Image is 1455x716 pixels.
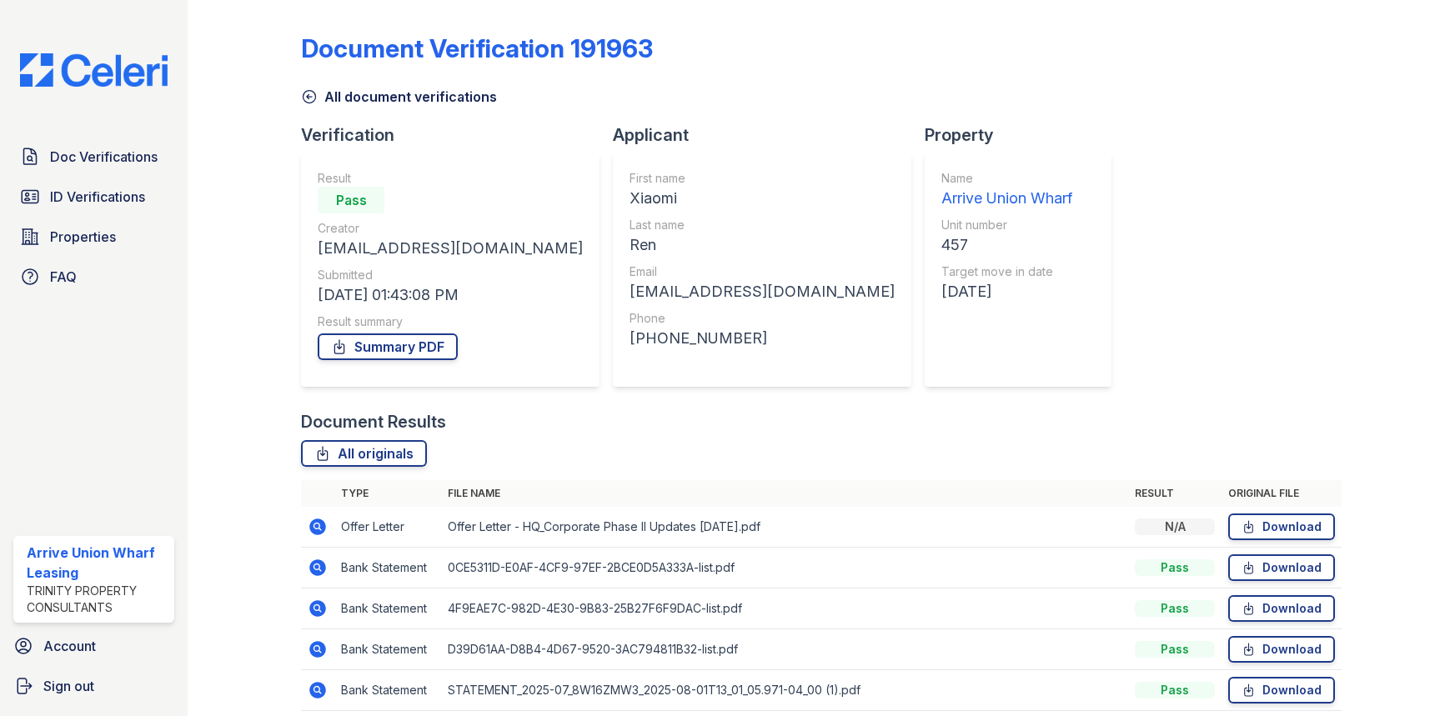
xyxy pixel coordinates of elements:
div: Creator [318,220,583,237]
td: Offer Letter [334,507,441,548]
span: FAQ [50,267,77,287]
div: First name [630,170,895,187]
span: ID Verifications [50,187,145,207]
th: File name [441,480,1128,507]
th: Result [1128,480,1222,507]
div: Submitted [318,267,583,283]
div: Property [925,123,1125,147]
td: STATEMENT_2025-07_8W16ZMW3_2025-08-01T13_01_05.971-04_00 (1).pdf [441,670,1128,711]
td: Bank Statement [334,588,441,629]
td: Bank Statement [334,629,441,670]
div: Xiaomi [630,187,895,210]
a: Name Arrive Union Wharf [941,170,1072,210]
img: CE_Logo_Blue-a8612792a0a2168367f1c8372b55b34899dd931a85d93a1a3d3e32e68fde9ad4.png [7,53,181,87]
div: Trinity Property Consultants [27,583,168,616]
td: 4F9EAE7C-982D-4E30-9B83-25B27F6F9DAC-list.pdf [441,588,1128,629]
a: Download [1228,554,1335,581]
div: Pass [1135,600,1215,617]
a: Download [1228,513,1335,540]
div: Pass [1135,559,1215,576]
th: Type [334,480,441,507]
td: 0CE5311D-E0AF-4CF9-97EF-2BCE0D5A333A-list.pdf [441,548,1128,588]
div: Arrive Union Wharf Leasing [27,543,168,583]
a: Account [7,629,181,663]
a: FAQ [13,260,174,293]
a: All document verifications [301,87,497,107]
span: Doc Verifications [50,147,158,167]
div: Document Verification 191963 [301,33,653,63]
td: Offer Letter - HQ_Corporate Phase II Updates [DATE].pdf [441,507,1128,548]
div: Phone [630,310,895,327]
div: [DATE] [941,280,1072,303]
div: Name [941,170,1072,187]
div: 457 [941,233,1072,257]
a: Download [1228,636,1335,663]
td: Bank Statement [334,670,441,711]
span: Sign out [43,676,94,696]
div: Ren [630,233,895,257]
a: Sign out [7,669,181,703]
th: Original file [1222,480,1342,507]
a: Summary PDF [318,333,458,360]
div: Target move in date [941,263,1072,280]
div: Last name [630,217,895,233]
div: Arrive Union Wharf [941,187,1072,210]
div: Result summary [318,313,583,330]
div: Verification [301,123,613,147]
div: Applicant [613,123,925,147]
div: [EMAIL_ADDRESS][DOMAIN_NAME] [630,280,895,303]
div: Pass [1135,641,1215,658]
a: Properties [13,220,174,253]
div: [DATE] 01:43:08 PM [318,283,583,307]
td: D39D61AA-D8B4-4D67-9520-3AC794811B32-list.pdf [441,629,1128,670]
div: [PHONE_NUMBER] [630,327,895,350]
a: Download [1228,595,1335,622]
div: Pass [1135,682,1215,698]
span: Properties [50,227,116,247]
div: Email [630,263,895,280]
a: Download [1228,677,1335,703]
a: ID Verifications [13,180,174,213]
a: Doc Verifications [13,140,174,173]
div: [EMAIL_ADDRESS][DOMAIN_NAME] [318,237,583,260]
td: Bank Statement [334,548,441,588]
div: Pass [318,187,384,213]
div: N/A [1135,518,1215,535]
a: All originals [301,440,427,467]
div: Unit number [941,217,1072,233]
span: Account [43,636,96,656]
div: Result [318,170,583,187]
div: Document Results [301,410,446,433]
